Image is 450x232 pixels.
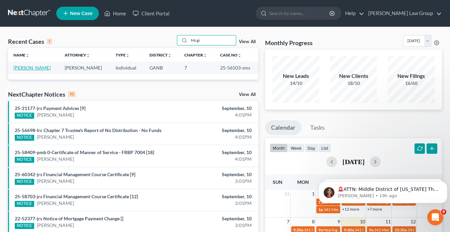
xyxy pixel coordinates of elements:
[177,149,252,156] div: September, 10
[304,120,331,135] a: Tasks
[68,91,76,97] div: 10
[305,143,318,152] button: day
[177,200,252,207] div: 3:01PM
[427,209,443,225] iframe: Intercom live chat
[15,216,123,221] a: 22-52377-jrs Notice of Mortgage Payment Change []
[37,200,74,207] a: [PERSON_NAME]
[269,7,330,19] input: Search by name...
[15,157,34,163] div: NOTICE
[144,62,179,74] td: GANB
[15,201,34,207] div: NOTICE
[272,80,319,87] div: 14/10
[342,158,365,165] h2: [DATE]
[265,39,313,47] h3: Monthly Progress
[239,92,256,97] a: View All
[316,167,450,214] iframe: Intercom notifications message
[37,178,74,185] a: [PERSON_NAME]
[177,156,252,162] div: 4:01PM
[129,7,173,19] a: Client Portal
[311,190,315,198] span: 1
[37,112,74,118] a: [PERSON_NAME]
[177,178,252,185] div: 3:01PM
[37,222,74,229] a: [PERSON_NAME]
[15,127,162,133] a: 25-56698-lrc Chapter 7 Trustee's Report of No Distribution - No Funds
[265,120,301,135] a: Calendar
[110,62,144,74] td: Individual
[311,218,315,226] span: 8
[273,179,282,185] span: Sun
[149,52,172,57] a: Districtunfold_more
[47,38,52,44] div: 1
[177,127,252,134] div: September, 10
[177,193,252,200] div: September, 10
[288,143,305,152] button: week
[184,52,207,57] a: Chapterunfold_more
[330,80,377,87] div: 18/10
[15,135,34,141] div: NOTICE
[177,215,252,222] div: September, 10
[37,156,74,162] a: [PERSON_NAME]
[126,53,130,57] i: unfold_more
[239,39,256,44] a: View All
[15,105,85,111] a: 25-21177-jrs Payment Advices [9]
[65,52,90,57] a: Attorneyunfold_more
[297,179,309,185] span: Mon
[86,53,90,57] i: unfold_more
[359,218,366,226] span: 10
[385,218,391,226] span: 11
[283,190,290,198] span: 31
[365,7,442,19] a: [PERSON_NAME] Law Group
[25,53,29,57] i: unfold_more
[177,222,252,229] div: 3:01PM
[189,35,236,45] input: Search by name...
[177,171,252,178] div: September, 10
[177,105,252,112] div: September, 10
[15,179,34,185] div: NOTICE
[70,11,92,16] span: New Case
[15,194,138,199] a: 25-58703-jrs Financial Management Course Certificate [12]
[177,112,252,118] div: 4:01PM
[215,62,258,74] td: 25-56503-sms
[286,218,290,226] span: 7
[330,72,377,80] div: New Clients
[116,52,130,57] a: Typeunfold_more
[388,72,435,80] div: New Filings
[37,134,74,140] a: [PERSON_NAME]
[272,72,319,80] div: New Leads
[15,171,135,177] a: 25-60342-jrs Financial Management Course Certificate [9]
[388,80,435,87] div: 16/60
[220,52,242,57] a: Case Nounfold_more
[342,7,364,19] a: Help
[8,37,52,45] div: Recent Cases
[177,134,252,140] div: 4:01PM
[15,149,154,155] a: 25-58409-pmb 0-Certificate of Manner of Service - FRBP 7004 [18]
[318,143,331,152] button: list
[15,113,34,119] div: NOTICE
[179,62,215,74] td: 7
[13,52,29,57] a: Nameunfold_more
[59,62,111,74] td: [PERSON_NAME]
[410,218,416,226] span: 12
[238,53,242,57] i: unfold_more
[101,7,129,19] a: Home
[270,143,288,152] button: month
[203,53,207,57] i: unfold_more
[15,223,34,229] div: NOTICE
[8,90,76,98] div: NextChapter Notices
[168,53,172,57] i: unfold_more
[441,209,446,215] span: 8
[337,218,341,226] span: 9
[13,65,51,71] a: [PERSON_NAME]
